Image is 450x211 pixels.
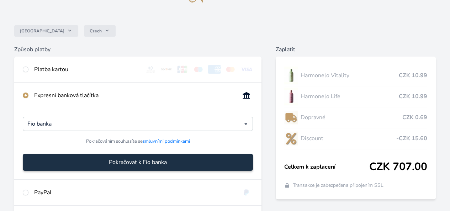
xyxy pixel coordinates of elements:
[293,182,383,189] span: Transakce je zabezpečena připojením SSL
[34,65,138,74] div: Platba kartou
[34,188,234,197] div: PayPal
[160,65,173,74] img: discover.svg
[240,91,253,100] img: onlineBanking_CZ.svg
[284,67,298,84] img: CLEAN_VITALITY_se_stinem_x-lo.jpg
[23,117,253,131] div: Fio banka
[90,28,102,34] span: Czech
[14,25,78,37] button: [GEOGRAPHIC_DATA]
[143,138,190,144] a: smluvními podmínkami
[27,120,244,128] input: Hledat...
[301,134,396,143] span: Discount
[34,91,234,100] div: Expresní banková tlačítka
[208,65,221,74] img: amex.svg
[224,65,237,74] img: mc.svg
[402,113,427,122] span: CZK 0.69
[284,130,298,147] img: discount-lo.png
[399,92,427,101] span: CZK 10.99
[284,163,369,171] span: Celkem k zaplacení
[84,25,116,37] button: Czech
[301,113,402,122] span: Dopravné
[20,28,64,34] span: [GEOGRAPHIC_DATA]
[14,45,261,54] h6: Způsob platby
[240,65,253,74] img: visa.svg
[284,109,298,126] img: delivery-lo.png
[144,65,157,74] img: diners.svg
[86,138,190,145] span: Pokračováním souhlasíte se
[369,160,427,173] span: CZK 707.00
[301,92,399,101] span: Harmonelo Life
[23,154,253,171] button: Pokračovat k Fio banka
[109,158,167,167] span: Pokračovat k Fio banka
[192,65,205,74] img: maestro.svg
[399,71,427,80] span: CZK 10.99
[284,88,298,105] img: CLEAN_LIFE_se_stinem_x-lo.jpg
[176,65,189,74] img: jcb.svg
[276,45,436,54] h6: Zaplatit
[240,188,253,197] img: paypal.svg
[301,71,399,80] span: Harmonelo Vitality
[396,134,427,143] span: -CZK 15.60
